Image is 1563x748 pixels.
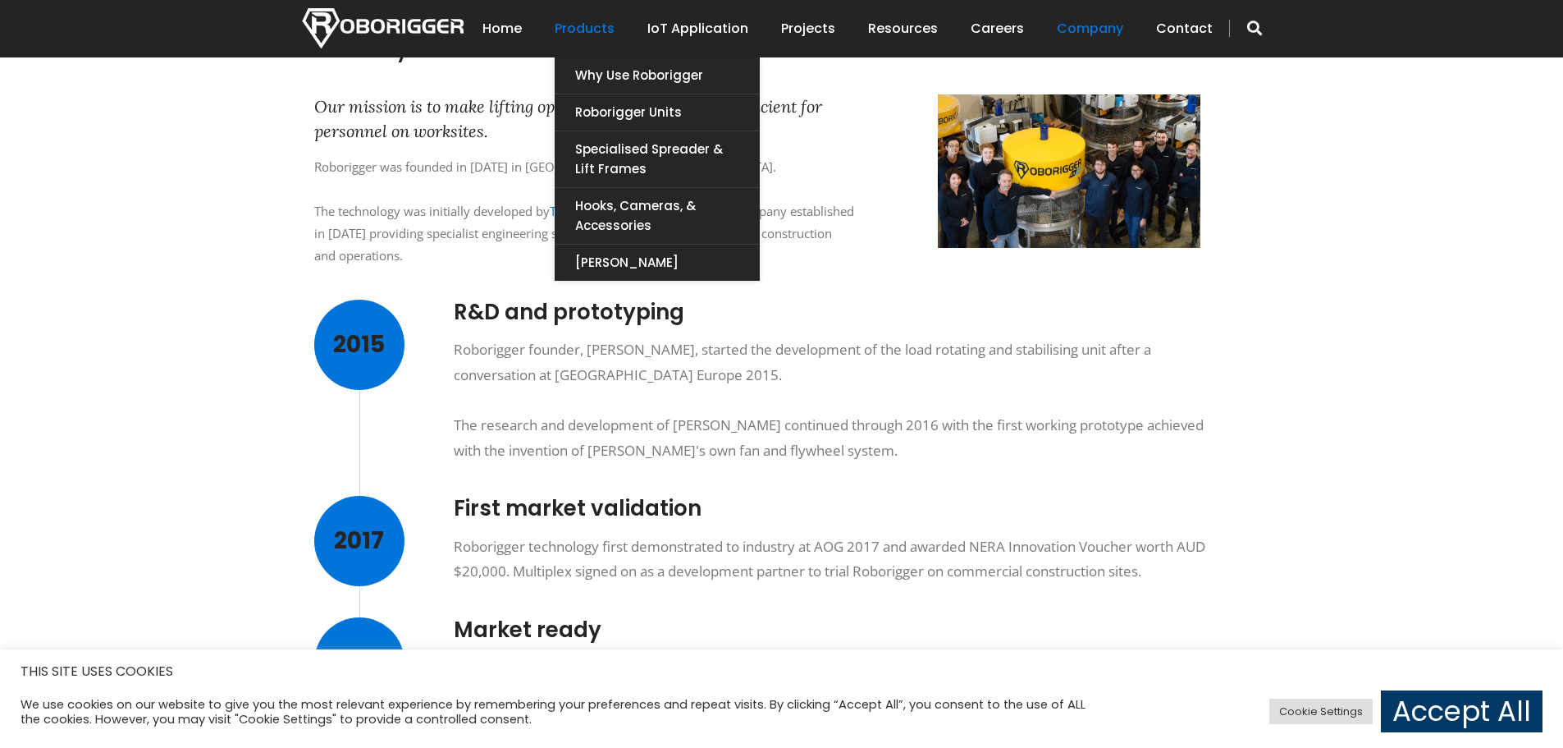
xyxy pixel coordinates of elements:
[938,94,1200,247] img: image
[1381,691,1542,732] a: Accept All
[555,131,760,187] a: Specialised Spreader & Lift Frames
[302,8,464,48] img: Nortech
[314,496,404,586] div: 2017
[555,57,760,94] a: Why use Roborigger
[550,203,651,219] a: TENSA Equipment
[1057,3,1123,54] a: Company
[454,300,1225,325] h3: R&D and prototyping
[314,617,404,708] div: 2018
[555,188,760,244] a: Hooks, Cameras, & Accessories
[971,3,1024,54] a: Careers
[555,3,615,54] a: Products
[868,3,938,54] a: Resources
[1156,3,1213,54] a: Contact
[1269,699,1373,724] a: Cookie Settings
[555,94,760,131] a: Roborigger Units
[314,156,856,267] div: Roborigger was founded in [DATE] in [GEOGRAPHIC_DATA], [GEOGRAPHIC_DATA]. The technology was init...
[314,300,404,390] div: 2015
[454,617,1225,643] h3: Market ready
[647,3,748,54] a: IoT Application
[454,496,1225,521] h3: First market validation
[781,3,835,54] a: Projects
[482,3,522,54] a: Home
[314,94,856,144] div: Our mission is to make lifting operations safer and more efficient for personnel on worksites.
[21,661,1542,682] h5: THIS SITE USES COOKIES
[21,697,1086,727] div: We use cookies on our website to give you the most relevant experience by remembering your prefer...
[454,337,1225,463] div: Roborigger founder, [PERSON_NAME], started the development of the load rotating and stabilising u...
[454,535,1225,585] div: Roborigger technology first demonstrated to industry at AOG 2017 and awarded NERA Innovation Vouc...
[555,245,760,281] a: [PERSON_NAME]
